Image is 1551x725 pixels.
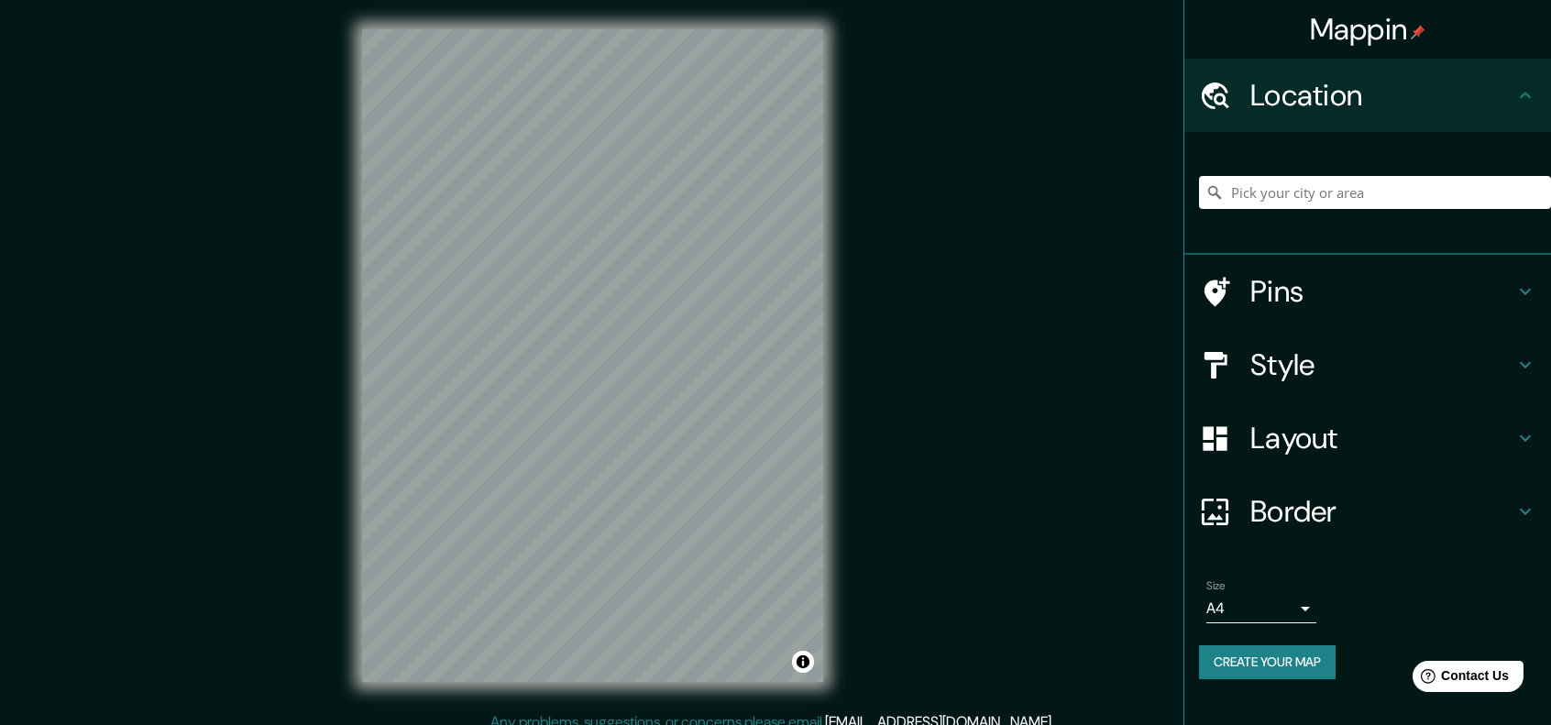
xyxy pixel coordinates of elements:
[1184,328,1551,401] div: Style
[1184,401,1551,475] div: Layout
[792,651,814,673] button: Toggle attribution
[1184,475,1551,548] div: Border
[1184,255,1551,328] div: Pins
[1388,654,1531,705] iframe: Help widget launcher
[1411,25,1425,39] img: pin-icon.png
[362,29,823,682] canvas: Map
[1250,493,1514,530] h4: Border
[1199,645,1336,679] button: Create your map
[1184,59,1551,132] div: Location
[1310,11,1426,48] h4: Mappin
[1199,176,1551,209] input: Pick your city or area
[1250,273,1514,310] h4: Pins
[1250,346,1514,383] h4: Style
[1250,77,1514,114] h4: Location
[1206,594,1316,623] div: A4
[1206,578,1226,594] label: Size
[1250,420,1514,456] h4: Layout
